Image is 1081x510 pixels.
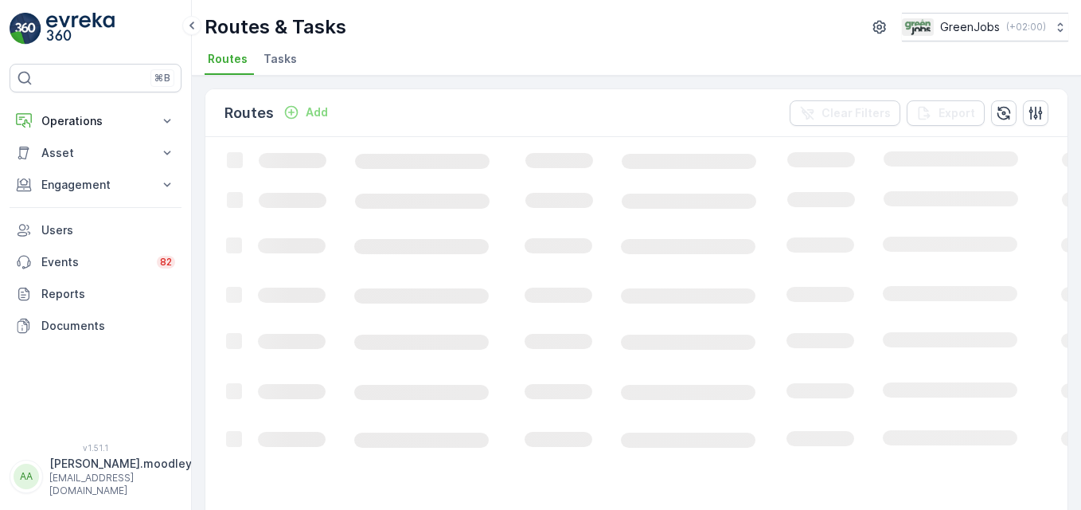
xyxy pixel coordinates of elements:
[939,105,975,121] p: Export
[10,214,181,246] a: Users
[902,18,934,36] img: Green_Jobs_Logo.png
[41,113,150,129] p: Operations
[41,222,175,238] p: Users
[10,456,181,497] button: AA[PERSON_NAME].moodley[EMAIL_ADDRESS][DOMAIN_NAME]
[14,464,39,489] div: AA
[10,310,181,342] a: Documents
[10,169,181,201] button: Engagement
[263,51,297,67] span: Tasks
[10,105,181,137] button: Operations
[1006,21,1046,33] p: ( +02:00 )
[41,286,175,302] p: Reports
[306,104,328,120] p: Add
[49,472,192,497] p: [EMAIL_ADDRESS][DOMAIN_NAME]
[208,51,248,67] span: Routes
[940,19,1000,35] p: GreenJobs
[10,443,181,453] span: v 1.51.1
[41,177,150,193] p: Engagement
[821,105,891,121] p: Clear Filters
[205,14,346,40] p: Routes & Tasks
[907,100,985,126] button: Export
[10,137,181,169] button: Asset
[790,100,900,126] button: Clear Filters
[902,13,1068,41] button: GreenJobs(+02:00)
[41,145,150,161] p: Asset
[277,103,334,122] button: Add
[160,256,172,269] p: 82
[10,278,181,310] a: Reports
[154,72,170,84] p: ⌘B
[10,246,181,278] a: Events82
[224,102,274,124] p: Routes
[49,456,192,472] p: [PERSON_NAME].moodley
[10,13,41,45] img: logo
[41,318,175,334] p: Documents
[46,13,115,45] img: logo_light-DOdMpM7g.png
[41,254,147,270] p: Events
